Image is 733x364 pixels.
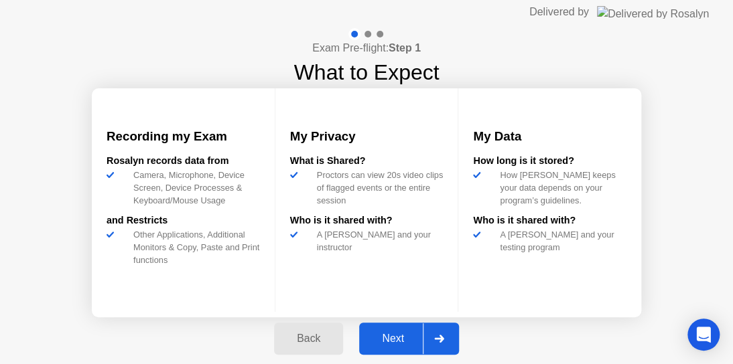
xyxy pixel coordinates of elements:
[107,127,260,146] h3: Recording my Exam
[529,4,589,20] div: Delivered by
[312,40,421,56] h4: Exam Pre-flight:
[294,56,440,88] h1: What to Expect
[597,6,709,18] img: Delivered by Rosalyn
[389,42,421,54] b: Step 1
[312,228,444,254] div: A [PERSON_NAME] and your instructor
[473,127,626,146] h3: My Data
[278,333,339,345] div: Back
[494,169,626,207] div: How [PERSON_NAME] keeps your data depends on your program’s guidelines.
[494,228,626,254] div: A [PERSON_NAME] and your testing program
[473,213,626,228] div: Who is it shared with?
[359,323,459,355] button: Next
[274,323,343,355] button: Back
[687,318,720,351] div: Open Intercom Messenger
[312,169,444,207] div: Proctors can view 20s video clips of flagged events or the entire session
[128,228,260,267] div: Other Applications, Additional Monitors & Copy, Paste and Print functions
[363,333,423,345] div: Next
[128,169,260,207] div: Camera, Microphone, Device Screen, Device Processes & Keyboard/Mouse Usage
[290,213,444,228] div: Who is it shared with?
[107,213,260,228] div: and Restricts
[290,154,444,169] div: What is Shared?
[290,127,444,146] h3: My Privacy
[473,154,626,169] div: How long is it stored?
[107,154,260,169] div: Rosalyn records data from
